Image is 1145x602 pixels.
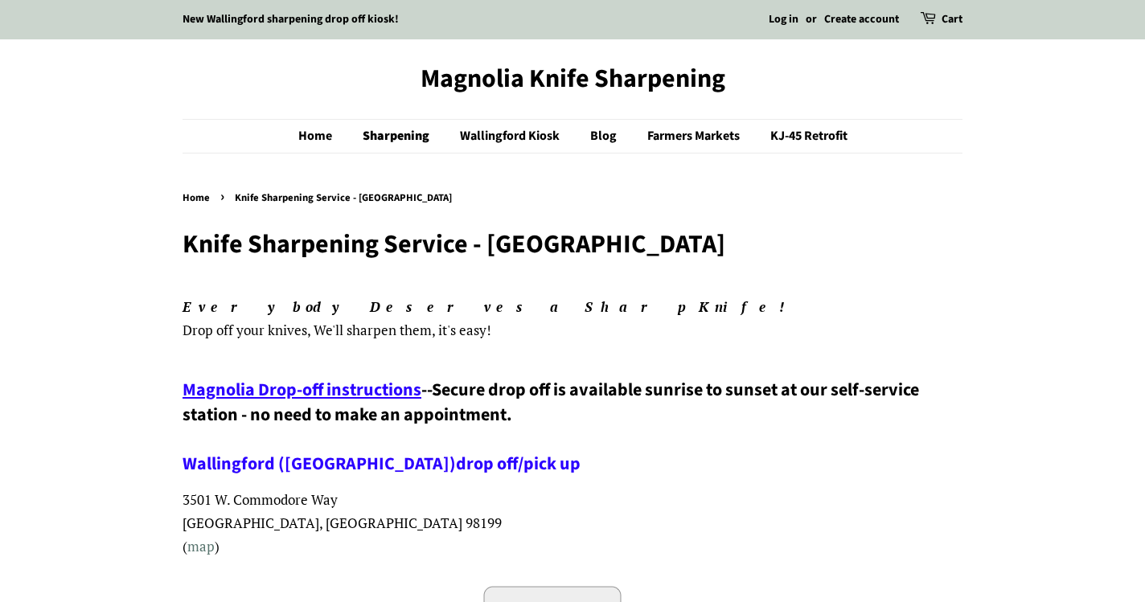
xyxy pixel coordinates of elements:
[183,377,421,403] a: Magnolia Drop-off instructions
[183,490,502,555] span: 3501 W. Commodore Way [GEOGRAPHIC_DATA], [GEOGRAPHIC_DATA] 98199 ( )
[942,10,962,30] a: Cart
[183,451,456,477] a: Wallingford ([GEOGRAPHIC_DATA])
[220,186,228,207] span: ›
[806,10,817,30] li: or
[183,321,307,339] span: Drop off your knives
[183,63,962,94] a: Magnolia Knife Sharpening
[183,11,399,27] a: New Wallingford sharpening drop off kiosk!
[456,451,581,477] a: drop off/pick up
[421,377,432,403] span: --
[183,190,962,207] nav: breadcrumbs
[187,537,215,555] a: map
[298,120,348,153] a: Home
[448,120,576,153] a: Wallingford Kiosk
[183,297,798,316] em: Everybody Deserves a Sharp Knife!
[758,120,847,153] a: KJ-45 Retrofit
[183,190,214,205] a: Home
[183,377,919,477] span: Secure drop off is available sunrise to sunset at our self-service station - no need to make an a...
[235,190,456,205] span: Knife Sharpening Service - [GEOGRAPHIC_DATA]
[183,229,962,260] h1: Knife Sharpening Service - [GEOGRAPHIC_DATA]
[183,296,962,342] p: , We'll sharpen them, it's easy!
[635,120,756,153] a: Farmers Markets
[769,11,798,27] a: Log in
[578,120,633,153] a: Blog
[351,120,445,153] a: Sharpening
[824,11,899,27] a: Create account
